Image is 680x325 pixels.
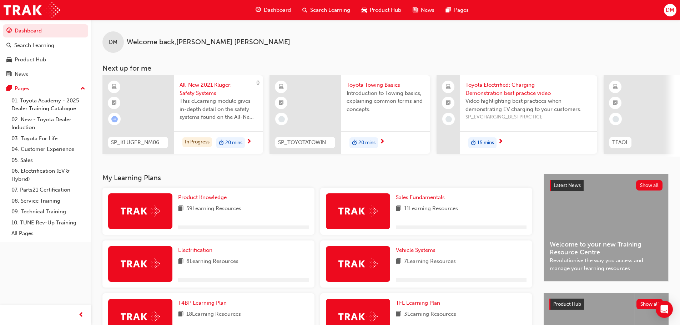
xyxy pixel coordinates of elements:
span: Video highlighting best practices when demonstrating EV charging to your customers. [465,97,591,113]
a: pages-iconPages [440,3,474,17]
img: Trak [4,2,60,18]
span: duration-icon [219,138,224,147]
span: Welcome back , [PERSON_NAME] [PERSON_NAME] [127,38,290,46]
a: Latest NewsShow allWelcome to your new Training Resource CentreRevolutionise the way you access a... [544,174,669,281]
span: Product Hub [553,301,581,307]
div: Search Learning [14,41,54,50]
div: Product Hub [15,56,46,64]
span: Product Hub [370,6,401,14]
a: 02. New - Toyota Dealer Induction [9,114,88,133]
a: 01. Toyota Academy - 2025 Dealer Training Catalogue [9,95,88,114]
span: Latest News [554,182,581,188]
span: booktick-icon [446,98,451,108]
a: Product Hub [3,53,88,66]
div: Open Intercom Messenger [656,301,673,318]
img: Trak [338,258,378,269]
span: Vehicle Systems [396,247,435,253]
a: 08. Service Training [9,195,88,207]
span: search-icon [302,6,307,15]
span: learningRecordVerb_NONE-icon [445,116,452,122]
button: DashboardSearch LearningProduct HubNews [3,23,88,82]
a: 0SP_KLUGER_NM0621_EL04All-New 2021 Kluger: Safety SystemsThis eLearning module gives in-depth det... [102,75,263,154]
div: Pages [15,85,29,93]
a: T4BP Learning Plan [178,299,230,307]
a: 04. Customer Experience [9,144,88,155]
span: search-icon [6,42,11,49]
span: 18 Learning Resources [186,310,241,319]
a: News [3,68,88,81]
span: up-icon [80,84,85,93]
img: Trak [338,311,378,322]
span: Introduction to Towing basics, explaining common terms and concepts. [347,89,424,113]
span: 15 mins [477,139,494,147]
span: booktick-icon [613,98,618,108]
a: 03. Toyota For Life [9,133,88,144]
span: news-icon [6,71,12,78]
span: All-New 2021 Kluger: Safety Systems [180,81,257,97]
a: 09. Technical Training [9,206,88,217]
span: next-icon [246,139,252,145]
div: In Progress [182,137,212,147]
span: SP_EVCHARGING_BESTPRACTICE [465,113,591,121]
a: 06. Electrification (EV & Hybrid) [9,166,88,184]
span: DM [666,6,674,14]
a: news-iconNews [407,3,440,17]
img: Trak [121,205,160,217]
span: duration-icon [352,138,357,147]
span: Product Knowledge [178,194,227,200]
a: search-iconSearch Learning [297,3,356,17]
span: book-icon [396,257,401,266]
button: Show all [636,180,663,191]
span: learningRecordVerb_NONE-icon [278,116,285,122]
span: laptop-icon [446,82,451,92]
span: 3 Learning Resources [404,310,456,319]
span: TFL Learning Plan [396,300,440,306]
a: Product HubShow all [549,299,663,310]
span: duration-icon [471,138,476,147]
a: Dashboard [3,24,88,37]
a: Sales Fundamentals [396,193,448,202]
span: 11 Learning Resources [404,204,458,213]
span: next-icon [498,139,503,145]
span: 0 [256,80,260,86]
span: Pages [454,6,469,14]
span: T4BP Learning Plan [178,300,227,306]
a: car-iconProduct Hub [356,3,407,17]
a: Search Learning [3,39,88,52]
span: prev-icon [79,311,84,320]
span: 7 Learning Resources [404,257,456,266]
a: guage-iconDashboard [250,3,297,17]
span: DM [109,38,117,46]
span: Electrification [178,247,212,253]
span: guage-icon [6,28,12,34]
span: SP_KLUGER_NM0621_EL04 [111,138,165,147]
div: News [15,70,28,78]
span: book-icon [178,257,183,266]
span: pages-icon [446,6,451,15]
span: learningResourceType_ELEARNING-icon [112,82,117,92]
span: learningRecordVerb_NONE-icon [613,116,619,122]
span: News [421,6,434,14]
img: Trak [338,205,378,217]
span: Dashboard [264,6,291,14]
span: TFAOL [612,138,629,147]
span: learningRecordVerb_ATTEMPT-icon [111,116,118,122]
a: TFL Learning Plan [396,299,443,307]
span: SP_TOYOTATOWING_0424 [278,138,332,147]
span: learningResourceType_ELEARNING-icon [279,82,284,92]
button: Pages [3,82,88,95]
a: Product Knowledge [178,193,230,202]
span: pages-icon [6,86,12,92]
span: guage-icon [256,6,261,15]
span: Revolutionise the way you access and manage your learning resources. [550,257,663,273]
a: Electrification [178,246,215,254]
span: next-icon [379,139,385,145]
a: Vehicle Systems [396,246,438,254]
h3: My Learning Plans [102,174,532,182]
span: booktick-icon [279,98,284,108]
span: 20 mins [358,139,376,147]
span: 59 Learning Resources [186,204,241,213]
h3: Next up for me [91,64,680,72]
span: Welcome to your new Training Resource Centre [550,240,663,257]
